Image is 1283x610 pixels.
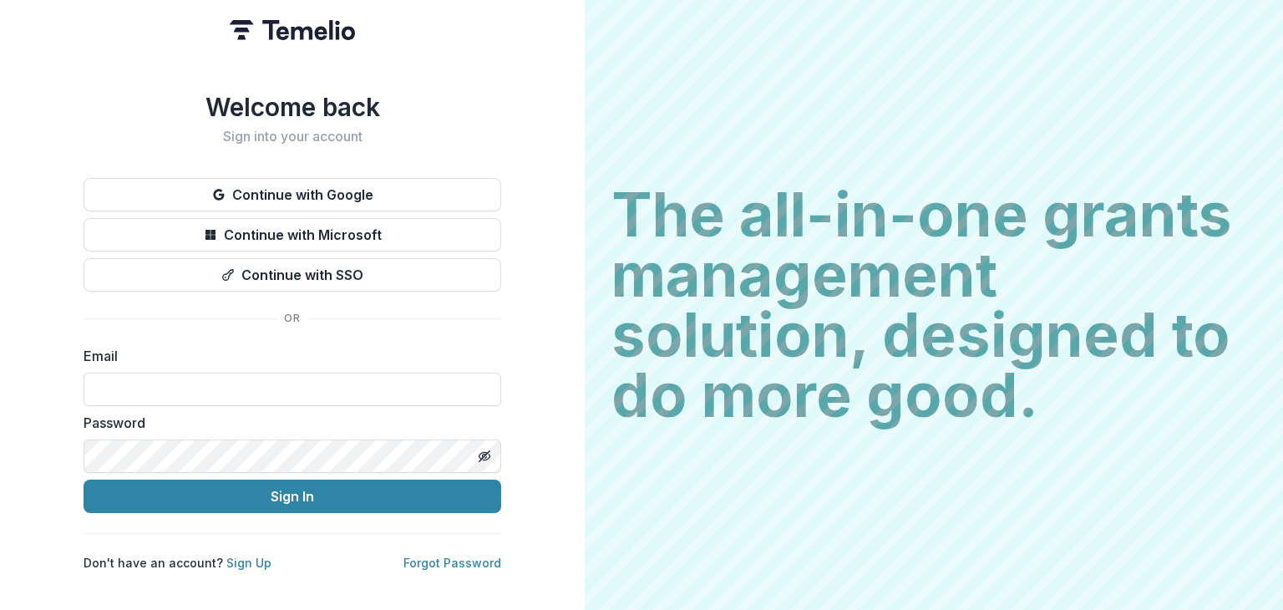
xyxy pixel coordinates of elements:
h2: Sign into your account [84,129,501,145]
label: Email [84,346,491,366]
h1: Welcome back [84,92,501,122]
button: Continue with Microsoft [84,218,501,252]
a: Forgot Password [403,556,501,570]
p: Don't have an account? [84,554,271,572]
button: Continue with Google [84,178,501,211]
button: Toggle password visibility [471,443,498,470]
button: Sign In [84,480,501,513]
a: Sign Up [226,556,271,570]
label: Password [84,413,491,433]
button: Continue with SSO [84,258,501,292]
img: Temelio [230,20,355,40]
